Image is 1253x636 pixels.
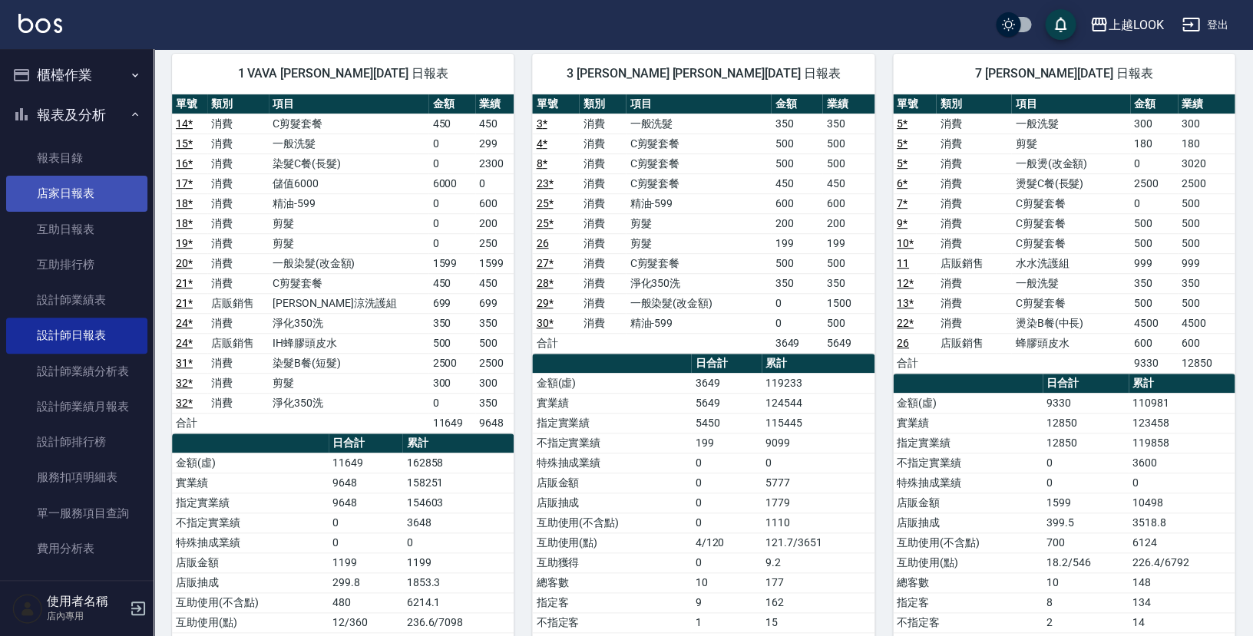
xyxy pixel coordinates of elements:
td: 一般染髮(改金額) [626,293,771,313]
td: 0 [1043,473,1129,493]
td: 450 [428,273,474,293]
td: 0 [691,493,761,512]
td: 店販金額 [172,552,329,572]
td: 消費 [207,373,269,393]
td: 2500 [1178,173,1235,193]
td: 5649 [691,393,761,413]
th: 類別 [936,94,1011,114]
a: 報表目錄 [6,140,147,176]
td: 特殊抽成業績 [532,453,691,473]
td: 一般洗髮 [269,133,429,153]
td: 合計 [532,333,579,353]
td: 消費 [579,133,626,153]
td: 消費 [207,193,269,213]
td: 500 [1130,293,1178,313]
td: 總客數 [532,572,691,592]
td: 店販銷售 [207,293,269,313]
td: 消費 [936,133,1011,153]
th: 業績 [475,94,514,114]
td: 1853.3 [402,572,514,592]
th: 金額 [428,94,474,114]
td: 9648 [329,473,403,493]
td: 600 [1178,333,1235,353]
td: 消費 [936,173,1011,193]
td: 互助使用(不含點) [532,512,691,532]
td: 699 [475,293,514,313]
td: 消費 [207,253,269,273]
td: 500 [475,333,514,353]
td: 燙染B餐(中長) [1011,313,1129,333]
td: 500 [822,253,874,273]
td: 店販銷售 [207,333,269,353]
td: 177 [762,572,874,592]
th: 金額 [771,94,822,114]
td: 3518.8 [1129,512,1235,532]
td: 450 [822,173,874,193]
td: 6000 [428,173,474,193]
td: 199 [771,233,822,253]
td: 0 [762,453,874,473]
th: 日合計 [329,433,403,453]
td: 3600 [1129,453,1235,473]
th: 累計 [1129,374,1235,394]
td: 消費 [579,153,626,173]
button: 上越LOOK [1083,9,1169,41]
td: 一般染髮(改金額) [269,253,429,273]
td: IH蜂膠頭皮水 [269,333,429,353]
td: 0 [691,453,761,473]
td: 染髮C餐(長髮) [269,153,429,173]
td: 指定實業績 [893,433,1043,453]
td: C剪髮套餐 [1011,233,1129,253]
a: 單一服務項目查詢 [6,496,147,531]
td: 消費 [207,273,269,293]
td: C剪髮套餐 [626,133,771,153]
a: 互助日報表 [6,212,147,247]
button: 報表及分析 [6,95,147,135]
td: 蜂膠頭皮水 [1011,333,1129,353]
td: 199 [822,233,874,253]
a: 26 [536,237,548,249]
td: 300 [475,373,514,393]
td: 一般洗髮 [626,114,771,133]
td: 350 [822,273,874,293]
td: 互助獲得 [532,552,691,572]
td: 店販金額 [893,493,1043,512]
td: 消費 [579,293,626,313]
td: 9330 [1043,393,1129,413]
a: 26 [897,337,909,349]
td: 消費 [579,233,626,253]
td: 1199 [402,552,514,572]
a: 設計師排行榜 [6,424,147,460]
td: 450 [475,273,514,293]
th: 金額 [1130,94,1178,114]
td: 119233 [762,373,874,393]
a: 設計師業績月報表 [6,389,147,424]
a: 11 [897,257,909,269]
td: 店販金額 [532,473,691,493]
td: 600 [1130,333,1178,353]
td: 2300 [475,153,514,173]
td: 消費 [579,253,626,273]
td: 500 [1130,213,1178,233]
td: 3020 [1178,153,1235,173]
td: 350 [1130,273,1178,293]
td: 6124 [1129,532,1235,552]
td: 0 [691,552,761,572]
td: 600 [475,193,514,213]
td: 剪髮 [626,233,771,253]
table: a dense table [532,94,874,354]
td: 0 [1130,193,1178,213]
td: 0 [1129,473,1235,493]
td: 1110 [762,512,874,532]
td: 399.5 [1043,512,1129,532]
td: 12850 [1178,353,1235,373]
td: 110981 [1129,393,1235,413]
td: 500 [771,153,822,173]
td: 500 [1178,293,1235,313]
td: 0 [691,512,761,532]
td: 消費 [207,233,269,253]
td: 250 [475,233,514,253]
td: 0 [329,512,403,532]
td: 消費 [207,173,269,193]
button: save [1045,9,1076,40]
